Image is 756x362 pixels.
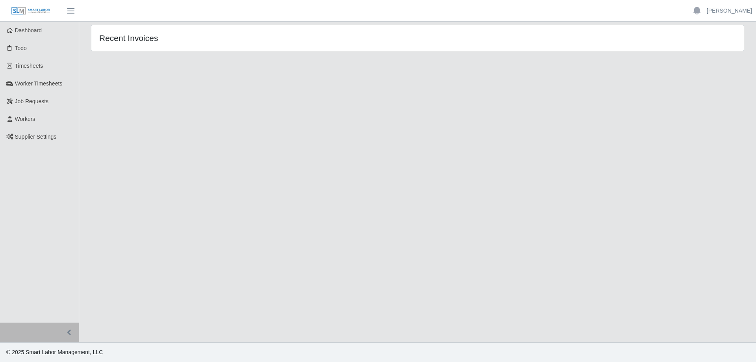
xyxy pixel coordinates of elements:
img: SLM Logo [11,7,50,15]
span: Worker Timesheets [15,80,62,87]
h4: Recent Invoices [99,33,358,43]
span: Todo [15,45,27,51]
span: © 2025 Smart Labor Management, LLC [6,349,103,355]
span: Dashboard [15,27,42,33]
a: [PERSON_NAME] [707,7,752,15]
span: Timesheets [15,63,43,69]
span: Supplier Settings [15,134,57,140]
span: Workers [15,116,35,122]
span: Job Requests [15,98,49,104]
